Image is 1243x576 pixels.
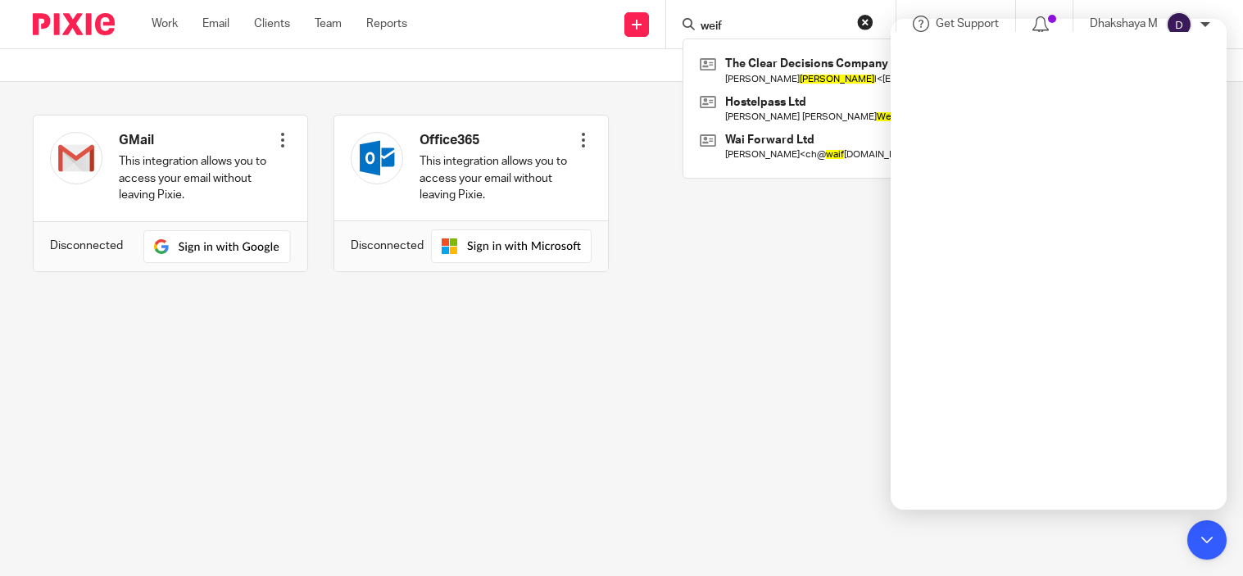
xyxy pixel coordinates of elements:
img: sign-in-with-outlook.svg [431,229,592,263]
p: Dhakshaya M [1090,16,1158,32]
img: svg%3E [1166,11,1192,38]
img: sign-in-with-gmail.svg [143,230,291,263]
a: Reports [366,16,407,32]
h4: Office365 [420,132,575,149]
p: Disconnected [50,238,123,254]
a: Work [152,16,178,32]
input: Search [699,20,846,34]
button: Clear [857,14,873,30]
a: Email [202,16,229,32]
img: Pixie [33,13,115,35]
p: This integration allows you to access your email without leaving Pixie. [420,153,575,203]
h4: GMail [119,132,274,149]
a: Clients [254,16,290,32]
img: outlook.svg [351,132,403,184]
p: This integration allows you to access your email without leaving Pixie. [119,153,274,203]
iframe: To enrich screen reader interactions, please activate Accessibility in Grammarly extension settings [891,19,1227,510]
a: Team [315,16,342,32]
p: Disconnected [351,238,424,254]
img: gmail.svg [50,132,102,184]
